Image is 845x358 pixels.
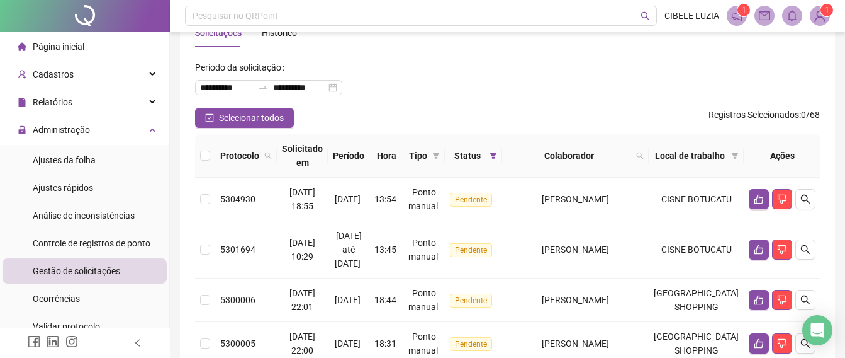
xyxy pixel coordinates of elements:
span: [PERSON_NAME] [542,295,609,305]
span: facebook [28,335,40,348]
span: Registros Selecionados [708,110,799,120]
div: Solicitações [195,26,242,40]
span: dislike [777,295,787,305]
span: filter [490,152,497,159]
span: filter [731,152,739,159]
td: [GEOGRAPHIC_DATA] SHOPPING [649,279,744,322]
span: notification [731,10,742,21]
span: like [754,194,764,204]
span: Pendente [450,294,492,308]
span: search [262,146,274,165]
span: search [800,295,810,305]
span: Gestão de solicitações [33,266,120,276]
div: Open Intercom Messenger [802,315,832,345]
span: like [754,338,764,349]
td: CISNE BOTUCATU [649,221,744,279]
span: 5304930 [220,194,255,204]
img: 73019 [810,6,829,25]
span: Análise de inconsistências [33,211,135,221]
span: 13:54 [374,194,396,204]
span: 1 [825,6,829,14]
div: Ações [749,149,815,163]
span: Colaborador [507,149,631,163]
span: Selecionar todos [219,111,284,125]
span: Administração [33,125,90,135]
span: filter [729,146,741,165]
span: Ocorrências [33,294,80,304]
sup: Atualize o seu contato no menu Meus Dados [820,4,833,16]
span: Cadastros [33,69,74,79]
span: Ponto manual [408,332,438,355]
button: Selecionar todos [195,108,294,128]
span: : 0 / 68 [708,108,820,128]
span: instagram [65,335,78,348]
span: Controle de registros de ponto [33,238,150,248]
td: CISNE BOTUCATU [649,178,744,221]
span: Relatórios [33,97,72,107]
span: [DATE] [335,295,361,305]
span: filter [487,146,500,165]
span: 5300005 [220,338,255,349]
span: check-square [205,113,214,122]
span: search [634,146,646,165]
span: linkedin [47,335,59,348]
span: 18:44 [374,295,396,305]
th: Hora [369,134,403,178]
span: [DATE] 22:00 [289,332,315,355]
span: home [18,42,26,51]
span: filter [432,152,440,159]
span: 18:31 [374,338,396,349]
span: left [133,338,142,347]
span: Pendente [450,193,492,207]
span: 1 [742,6,746,14]
div: Histórico [262,26,297,40]
span: [DATE] 18:55 [289,187,315,211]
span: Pendente [450,337,492,351]
span: search [800,245,810,255]
span: [DATE] até [DATE] [335,231,362,268]
span: [DATE] 22:01 [289,288,315,312]
span: search [800,338,810,349]
span: swap-right [258,83,268,93]
span: 5300006 [220,295,255,305]
sup: 1 [737,4,750,16]
span: Status [450,149,484,163]
th: Período [328,134,369,178]
span: user-add [18,70,26,79]
span: bell [786,10,798,21]
span: Página inicial [33,42,84,52]
span: [DATE] 10:29 [289,238,315,262]
span: CIBELE LUZIA [664,9,719,23]
span: like [754,295,764,305]
span: [PERSON_NAME] [542,245,609,255]
span: 5301694 [220,245,255,255]
span: Local de trabalho [654,149,726,163]
span: Protocolo [220,149,259,163]
span: search [636,152,644,159]
span: Ponto manual [408,187,438,211]
span: lock [18,125,26,134]
span: Tipo [408,149,427,163]
span: search [264,152,272,159]
span: 13:45 [374,245,396,255]
span: Ponto manual [408,238,438,262]
span: to [258,83,268,93]
span: search [800,194,810,204]
span: Ajustes rápidos [33,183,93,193]
span: Validar protocolo [33,321,100,332]
span: dislike [777,338,787,349]
span: search [641,11,650,21]
th: Solicitado em [277,134,328,178]
span: dislike [777,194,787,204]
span: Pendente [450,243,492,257]
span: [PERSON_NAME] [542,338,609,349]
span: Ajustes da folha [33,155,96,165]
span: Ponto manual [408,288,438,312]
span: filter [430,146,442,165]
span: mail [759,10,770,21]
span: file [18,98,26,107]
span: [DATE] [335,338,361,349]
label: Período da solicitação [195,57,289,78]
span: [DATE] [335,194,361,204]
span: [PERSON_NAME] [542,194,609,204]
